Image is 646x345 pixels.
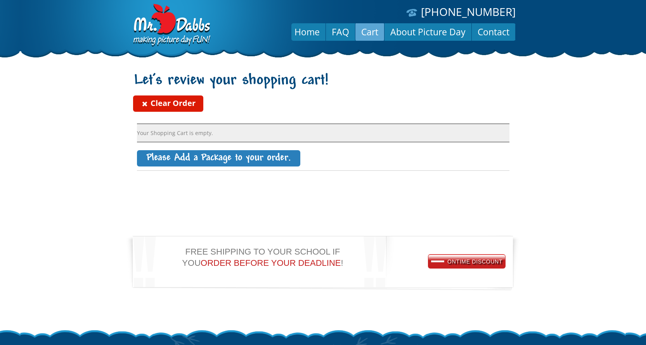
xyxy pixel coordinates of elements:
[133,72,513,90] h1: Let’s review your shopping cart!
[137,123,509,142] li: Your Shopping Cart is empty.
[289,23,326,41] a: Home
[384,23,471,41] a: About Picture Day
[133,95,203,112] a: Clear Order
[355,23,384,41] a: Cart
[472,23,515,41] a: Contact
[201,258,341,268] span: ORDER BEFORE YOUR DEADLINE
[137,150,300,166] a: Please Add a Package to your order.
[131,4,211,47] img: Dabbs Company
[326,23,355,41] a: FAQ
[421,4,516,19] a: [PHONE_NUMBER]
[431,258,502,265] span: ONTIME DISCOUNT
[125,241,362,270] div: FREE SHIPPING TO YOUR SCHOOL IF YOU !
[428,255,505,268] a: ONTIME DISCOUNT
